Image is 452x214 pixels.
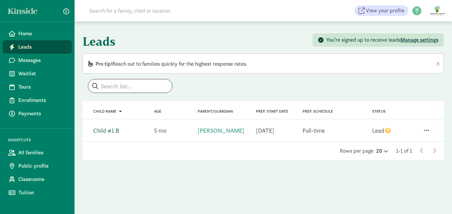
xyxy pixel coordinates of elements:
span: Enrollments [18,96,67,104]
span: Manage settings [400,36,438,43]
span: Home [18,30,67,38]
span: 5 [154,127,166,134]
a: Child name [93,109,122,114]
input: Search list... [88,79,172,93]
h1: Leads [83,29,262,53]
a: Payments [3,107,72,120]
span: Reach out to families quickly for the highest response rates. [96,60,247,67]
a: View your profile [354,5,408,16]
span: Classrooms [18,175,67,183]
a: Tours [3,80,72,94]
div: Full-time [303,126,325,135]
div: You’re signed up to receive leads [326,36,438,44]
span: Leads [18,43,67,51]
a: Tuition [3,186,72,199]
span: Tuition [18,189,67,197]
a: Home [3,27,72,40]
div: [DATE] [256,126,274,135]
a: Enrollments [3,94,72,107]
div: Rows per page 1-1 of 1 [83,147,444,155]
span: All families [18,149,67,157]
span: View your profile [366,7,404,15]
span: Tours [18,83,67,91]
div: 20 [376,147,388,155]
div: Lead [372,126,391,135]
span: Waitlist [18,70,67,78]
span: Public profile [18,162,67,170]
iframe: Chat Widget [419,182,452,214]
span: Pref. Schedule [303,109,333,114]
a: [PERSON_NAME] [198,127,244,134]
a: Messages [3,54,72,67]
a: Parent/Guardian [198,109,233,114]
span: Pref. Start Date [256,109,288,114]
input: Search for a family, child or location [85,4,272,17]
span: Child name [93,109,116,114]
span: Payments [18,110,67,118]
a: Leads [3,40,72,54]
a: Waitlist [3,67,72,80]
span: Pro tip! [96,60,112,67]
span: Status [372,109,386,114]
a: Child #1 B [93,127,119,134]
a: Public profile [3,159,72,173]
a: Classrooms [3,173,72,186]
a: All families [3,146,72,159]
span: Messages [18,56,67,64]
a: Age [154,109,161,114]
